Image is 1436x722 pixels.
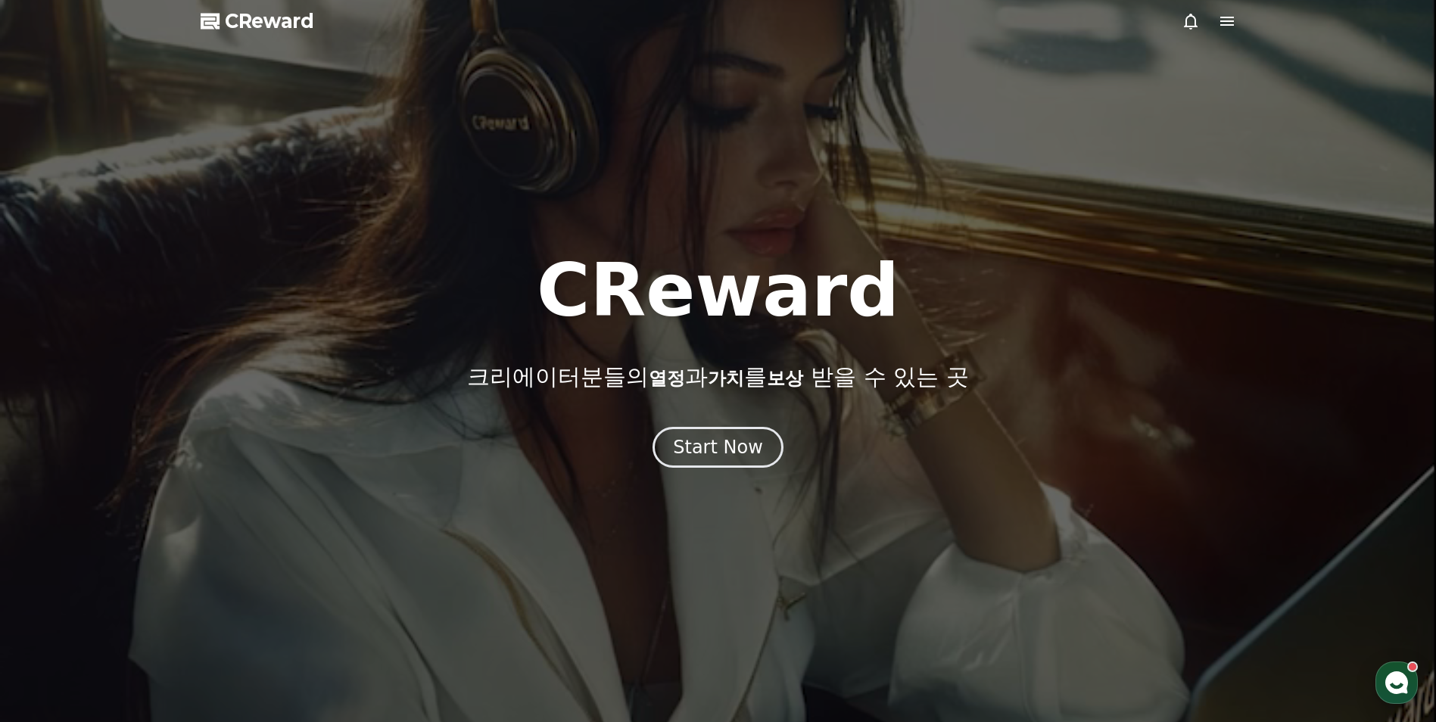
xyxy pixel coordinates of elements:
[537,254,899,327] h1: CReward
[767,368,803,389] span: 보상
[649,368,685,389] span: 열정
[673,435,763,459] div: Start Now
[225,9,314,33] span: CReward
[467,363,968,391] p: 크리에이터분들의 과 를 받을 수 있는 곳
[708,368,744,389] span: 가치
[653,442,783,456] a: Start Now
[653,427,783,468] button: Start Now
[201,9,314,33] a: CReward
